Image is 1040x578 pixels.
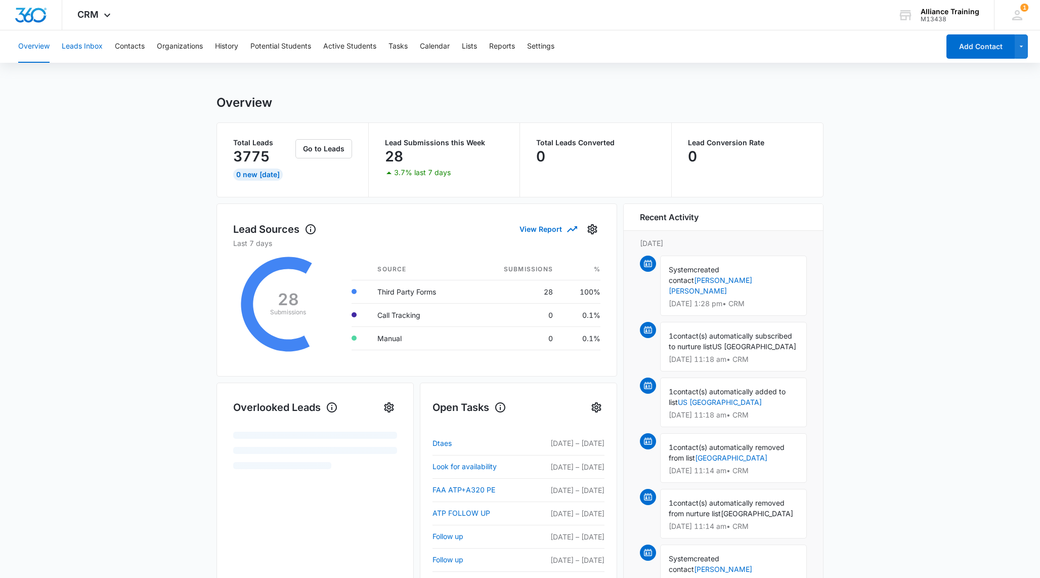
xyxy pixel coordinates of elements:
p: [DATE] – [DATE] [526,508,604,519]
p: 3775 [233,148,270,164]
button: Active Students [323,30,376,63]
a: Go to Leads [295,144,352,153]
p: [DATE] – [DATE] [526,438,604,448]
span: System [669,265,694,274]
button: Settings [588,399,604,416]
span: [GEOGRAPHIC_DATA] [721,509,793,518]
a: Look for availability [432,461,526,473]
div: account name [921,8,979,16]
td: 0.1% [561,303,600,326]
span: 1 [1020,4,1028,12]
button: Contacts [115,30,145,63]
div: account id [921,16,979,23]
button: Add Contact [946,34,1015,59]
a: ATP FOLLOW UP [432,507,526,519]
td: 100% [561,280,600,303]
span: created contact [669,265,719,284]
p: 28 [385,148,403,164]
span: US [GEOGRAPHIC_DATA] [712,342,796,351]
td: Call Tracking [369,303,471,326]
p: [DATE] – [DATE] [526,462,604,472]
p: 3.7% last 7 days [394,169,451,176]
span: contact(s) automatically added to list [669,387,786,406]
a: Follow up [432,530,526,543]
td: Third Party Forms [369,280,471,303]
span: created contact [669,554,719,573]
p: Total Leads Converted [536,139,655,146]
h1: Overlooked Leads [233,400,338,415]
button: Organizations [157,30,203,63]
a: [PERSON_NAME] [694,565,752,573]
th: Source [369,259,471,280]
span: contact(s) automatically removed from nurture list [669,499,785,518]
span: contact(s) automatically subscribed to nurture list [669,332,792,351]
span: 1 [669,387,673,396]
div: notifications count [1020,4,1028,12]
p: [DATE] 11:18 am • CRM [669,411,798,419]
p: [DATE] – [DATE] [526,485,604,496]
button: Potential Students [250,30,311,63]
button: Calendar [420,30,450,63]
h1: Overview [216,95,272,110]
p: [DATE] 11:14 am • CRM [669,467,798,474]
span: contact(s) automatically removed from list [669,443,785,462]
span: 1 [669,499,673,507]
span: 1 [669,332,673,340]
button: Overview [18,30,50,63]
h6: Recent Activity [640,211,699,223]
p: [DATE] [640,238,807,249]
a: Follow up [432,554,526,566]
a: [GEOGRAPHIC_DATA] [695,453,767,462]
button: Settings [584,221,600,237]
p: Lead Submissions this Week [385,139,504,146]
p: 0 [536,148,545,164]
p: [DATE] 11:14 am • CRM [669,523,798,530]
p: Last 7 days [233,238,600,249]
p: Lead Conversion Rate [688,139,807,146]
td: 28 [472,280,561,303]
p: 0 [688,148,697,164]
span: 1 [669,443,673,451]
h1: Open Tasks [432,400,506,415]
a: FAA ATP+A320 PE [432,484,526,496]
button: History [215,30,238,63]
button: View Report [519,220,576,238]
td: 0.1% [561,326,600,350]
td: 0 [472,303,561,326]
th: % [561,259,600,280]
div: 0 New [DATE] [233,169,283,181]
button: Settings [381,399,397,416]
h1: Lead Sources [233,222,317,237]
a: [PERSON_NAME] [PERSON_NAME] [669,276,752,295]
p: Total Leads [233,139,293,146]
span: System [669,554,694,563]
span: CRM [77,9,99,20]
button: Tasks [388,30,408,63]
button: Go to Leads [295,139,352,158]
p: [DATE] 1:28 pm • CRM [669,300,798,307]
p: [DATE] – [DATE] [526,555,604,565]
a: US [GEOGRAPHIC_DATA] [678,398,762,406]
button: Settings [527,30,554,63]
td: Manual [369,326,471,350]
button: Reports [489,30,515,63]
button: Lists [462,30,477,63]
td: 0 [472,326,561,350]
p: [DATE] 11:18 am • CRM [669,356,798,363]
p: [DATE] – [DATE] [526,531,604,542]
a: Dtaes [432,437,526,449]
button: Leads Inbox [62,30,103,63]
th: Submissions [472,259,561,280]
